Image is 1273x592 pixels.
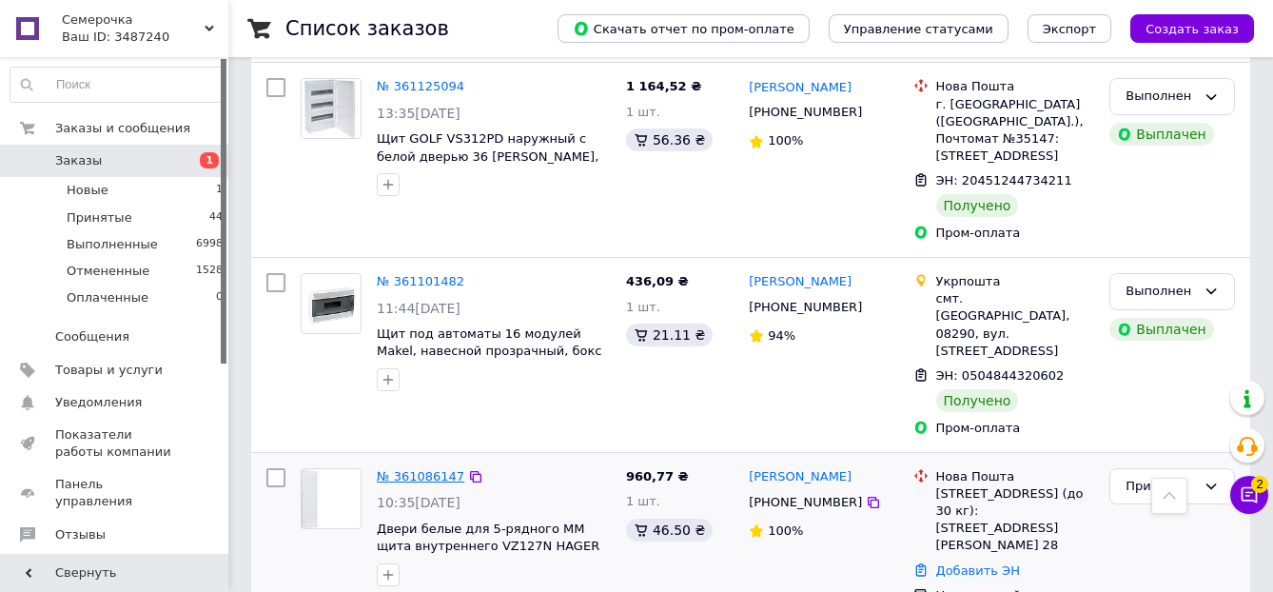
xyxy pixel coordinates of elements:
[377,326,601,394] a: Щит под автоматы 16 модулей Makel, навесной прозрачный, бокс монтажный, накладной, наружный, наст...
[573,20,794,37] span: Скачать отчет по пром-оплате
[67,182,108,199] span: Новые
[936,78,1095,95] div: Нова Пошта
[745,490,866,515] div: [PHONE_NUMBER]
[1043,22,1096,36] span: Экспорт
[558,14,810,43] button: Скачать отчет по пром-оплате
[829,14,1009,43] button: Управление статусами
[626,79,701,93] span: 1 164,52 ₴
[936,96,1095,166] div: г. [GEOGRAPHIC_DATA] ([GEOGRAPHIC_DATA].), Почтомат №35147: [STREET_ADDRESS]
[377,469,464,483] a: № 361086147
[844,22,993,36] span: Управление статусами
[1251,475,1268,492] span: 2
[55,526,106,543] span: Отзывы
[936,420,1095,437] div: Пром-оплата
[749,273,852,291] a: [PERSON_NAME]
[1111,21,1254,35] a: Создать заказ
[936,173,1072,187] span: ЭН: 20451244734211
[626,324,713,346] div: 21.11 ₴
[936,290,1095,360] div: смт. [GEOGRAPHIC_DATA], 08290, вул. [STREET_ADDRESS]
[55,394,142,411] span: Уведомления
[768,523,803,538] span: 100%
[196,263,223,280] span: 1528
[200,152,219,168] span: 1
[216,289,223,306] span: 0
[55,476,176,510] span: Панель управления
[626,128,713,151] div: 56.36 ₴
[1126,477,1196,497] div: Принят
[377,522,599,589] a: Двери белые для 5-рядного ММ щита внутреннего VZ127N HAGER VOLTA белые, металл, бокс Хагер, шкаф
[196,236,223,253] span: 6998
[936,389,1019,412] div: Получено
[1126,282,1196,302] div: Выполнен
[936,468,1095,485] div: Нова Пошта
[1109,123,1213,146] div: Выплачен
[377,79,464,93] a: № 361125094
[67,209,132,227] span: Принятые
[62,11,205,29] span: Семерочка
[936,563,1020,578] a: Добавить ЭН
[377,495,460,510] span: 10:35[DATE]
[1126,87,1196,107] div: Выполнен
[301,78,362,139] a: Фото товару
[1028,14,1111,43] button: Экспорт
[1130,14,1254,43] button: Создать заказ
[301,468,362,529] a: Фото товару
[10,68,224,102] input: Поиск
[749,79,852,97] a: [PERSON_NAME]
[285,17,449,40] h1: Список заказов
[302,79,361,138] img: Фото товару
[209,209,223,227] span: 44
[1146,22,1239,36] span: Создать заказ
[626,274,689,288] span: 436,09 ₴
[936,368,1065,383] span: ЭН: 0504844320602
[626,300,660,314] span: 1 шт.
[936,194,1019,217] div: Получено
[67,263,149,280] span: Отмененные
[377,106,460,121] span: 13:35[DATE]
[55,152,102,169] span: Заказы
[749,468,852,486] a: [PERSON_NAME]
[301,273,362,334] a: Фото товару
[67,289,148,306] span: Оплаченные
[55,426,176,461] span: Показатели работы компании
[936,273,1095,290] div: Укрпошта
[745,295,866,320] div: [PHONE_NUMBER]
[626,105,660,119] span: 1 шт.
[768,133,803,148] span: 100%
[62,29,228,46] div: Ваш ID: 3487240
[1109,318,1213,341] div: Выплачен
[626,469,689,483] span: 960,77 ₴
[377,274,464,288] a: № 361101482
[377,131,598,199] a: Щит GOLF VS312PD наружный с белой дверью 36 [PERSON_NAME], бокс [PERSON_NAME], шкаф распределител...
[302,274,361,333] img: Фото товару
[626,519,713,542] div: 46.50 ₴
[768,328,795,343] span: 94%
[67,236,158,253] span: Выполненные
[745,100,866,125] div: [PHONE_NUMBER]
[302,469,361,528] img: Фото товару
[55,328,129,345] span: Сообщения
[55,120,190,137] span: Заказы и сообщения
[1230,476,1268,514] button: Чат с покупателем2
[55,362,163,379] span: Товары и услуги
[936,225,1095,242] div: Пром-оплата
[216,182,223,199] span: 1
[626,494,660,508] span: 1 шт.
[936,485,1095,555] div: [STREET_ADDRESS] (до 30 кг): [STREET_ADDRESS][PERSON_NAME] 28
[377,301,460,316] span: 11:44[DATE]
